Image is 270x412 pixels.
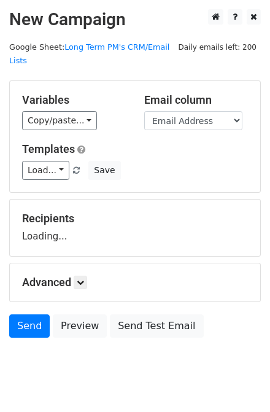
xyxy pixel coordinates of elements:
[174,41,261,54] span: Daily emails left: 200
[22,142,75,155] a: Templates
[9,42,169,66] small: Google Sheet:
[53,314,107,338] a: Preview
[9,42,169,66] a: Long Term PM's CRM/Email Lists
[144,93,248,107] h5: Email column
[22,276,248,289] h5: Advanced
[110,314,203,338] a: Send Test Email
[22,212,248,244] div: Loading...
[22,161,69,180] a: Load...
[9,9,261,30] h2: New Campaign
[174,42,261,52] a: Daily emails left: 200
[22,212,248,225] h5: Recipients
[22,93,126,107] h5: Variables
[9,314,50,338] a: Send
[88,161,120,180] button: Save
[22,111,97,130] a: Copy/paste...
